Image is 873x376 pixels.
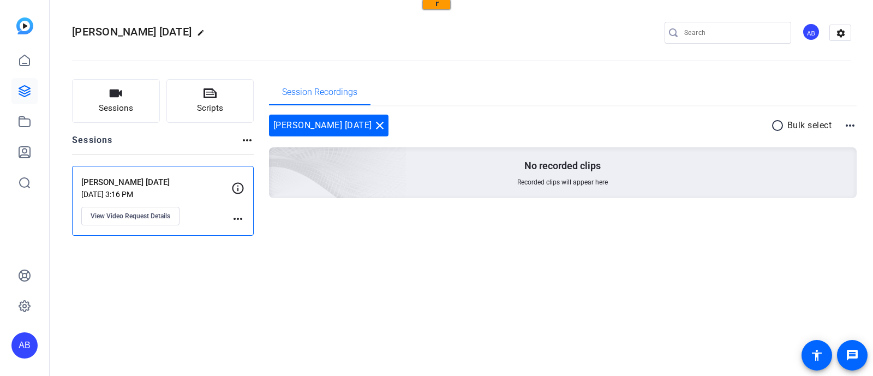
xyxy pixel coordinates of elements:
[72,25,192,38] span: [PERSON_NAME] [DATE]
[517,178,608,187] span: Recorded clips will appear here
[197,29,210,42] mat-icon: edit
[81,190,231,199] p: [DATE] 3:16 PM
[91,212,170,220] span: View Video Request Details
[373,119,386,132] mat-icon: close
[771,119,787,132] mat-icon: radio_button_unchecked
[231,212,244,225] mat-icon: more_horiz
[787,119,832,132] p: Bulk select
[282,88,357,97] span: Session Recordings
[166,79,254,123] button: Scripts
[241,134,254,147] mat-icon: more_horiz
[99,102,133,115] span: Sessions
[802,23,821,42] ngx-avatar: Amy Blue
[684,26,782,39] input: Search
[844,119,857,132] mat-icon: more_horiz
[16,17,33,34] img: blue-gradient.svg
[11,332,38,359] div: AB
[269,115,388,136] div: [PERSON_NAME] [DATE]
[830,25,852,41] mat-icon: settings
[81,176,231,189] p: [PERSON_NAME] [DATE]
[802,23,820,41] div: AB
[81,207,180,225] button: View Video Request Details
[72,134,113,154] h2: Sessions
[147,39,407,276] img: embarkstudio-empty-session.png
[524,159,601,172] p: No recorded clips
[72,79,160,123] button: Sessions
[846,349,859,362] mat-icon: message
[810,349,823,362] mat-icon: accessibility
[197,102,223,115] span: Scripts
